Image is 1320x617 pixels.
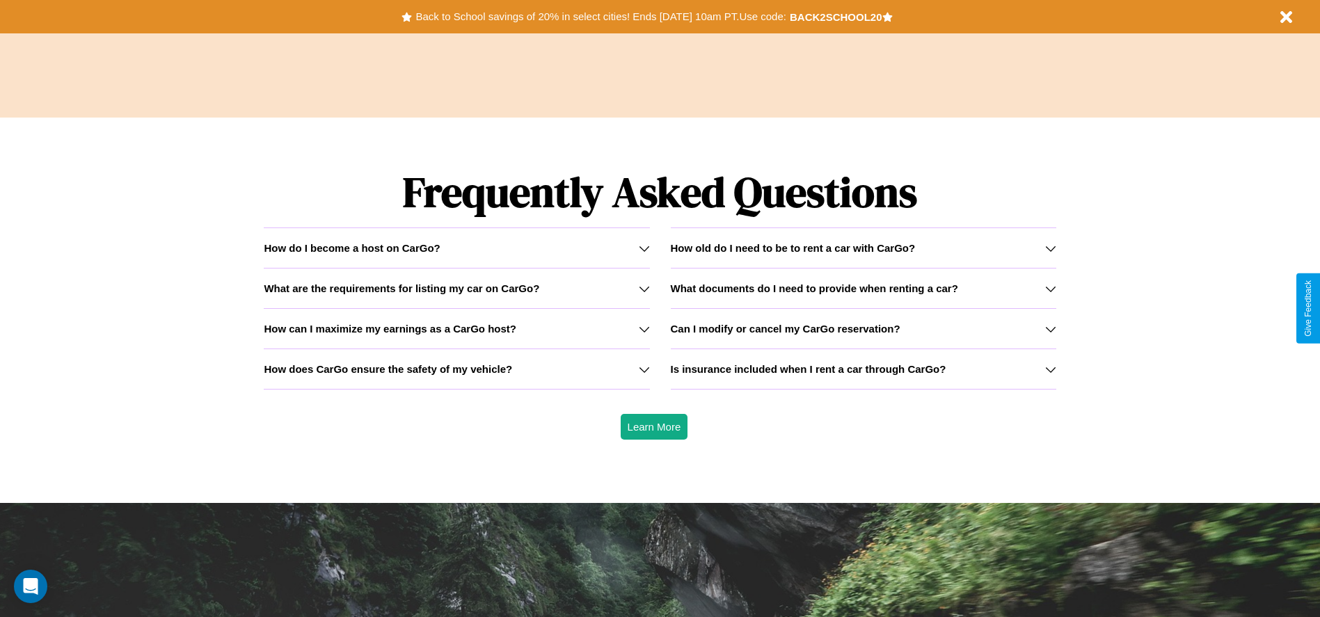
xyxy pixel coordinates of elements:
[671,323,900,335] h3: Can I modify or cancel my CarGo reservation?
[264,282,539,294] h3: What are the requirements for listing my car on CarGo?
[264,363,512,375] h3: How does CarGo ensure the safety of my vehicle?
[671,282,958,294] h3: What documents do I need to provide when renting a car?
[671,242,916,254] h3: How old do I need to be to rent a car with CarGo?
[671,363,946,375] h3: Is insurance included when I rent a car through CarGo?
[264,242,440,254] h3: How do I become a host on CarGo?
[412,7,789,26] button: Back to School savings of 20% in select cities! Ends [DATE] 10am PT.Use code:
[264,157,1056,227] h1: Frequently Asked Questions
[1303,280,1313,337] div: Give Feedback
[264,323,516,335] h3: How can I maximize my earnings as a CarGo host?
[790,11,882,23] b: BACK2SCHOOL20
[621,414,688,440] button: Learn More
[14,570,47,603] div: Open Intercom Messenger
